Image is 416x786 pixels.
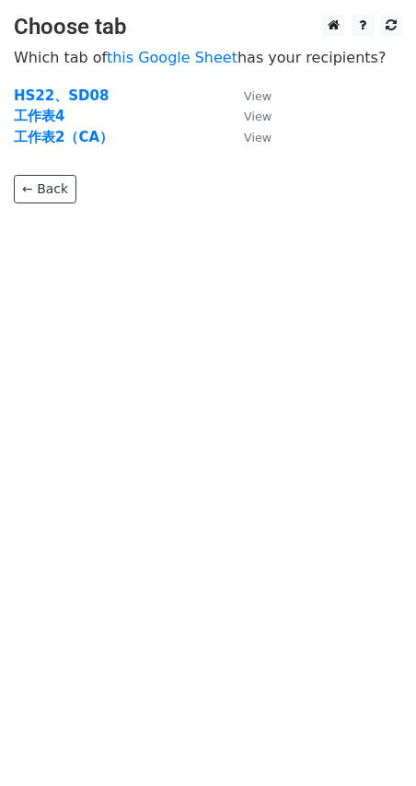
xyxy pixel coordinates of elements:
a: View [225,108,272,124]
h3: Choose tab [14,14,402,40]
p: Which tab of has your recipients? [14,48,402,67]
small: View [244,89,272,103]
small: View [244,131,272,144]
a: View [225,87,272,104]
a: HS22、SD08 [14,87,109,104]
a: ← Back [14,175,76,203]
a: this Google Sheet [107,49,237,66]
a: 工作表4 [14,108,64,124]
a: 工作表2（CA） [14,129,113,145]
small: View [244,110,272,123]
a: View [225,129,272,145]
